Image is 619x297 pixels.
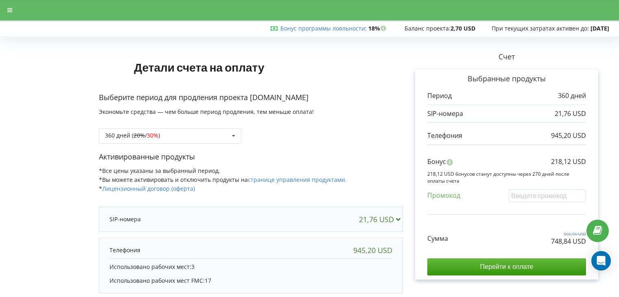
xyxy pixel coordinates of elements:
p: 945,20 USD [551,131,586,140]
span: Баланс проекта: [405,24,451,32]
strong: 18% [368,24,388,32]
span: *Все цены указаны за выбранный период. [99,167,220,175]
span: 17 [205,277,211,284]
p: Выберите период для продления проекта [DOMAIN_NAME] [99,92,403,103]
p: 218,12 USD [551,157,586,166]
strong: 2,70 USD [451,24,475,32]
p: Использовано рабочих мест FMC: [109,277,392,285]
p: 218,12 USD бонусов станут доступны через 270 дней после оплаты счета [427,170,586,184]
p: 966,96 USD [551,231,586,237]
h1: Детали счета на оплату [99,48,300,87]
strong: [DATE] [591,24,609,32]
div: Open Intercom Messenger [591,251,611,271]
input: Введите промокод [509,189,586,202]
p: Использовано рабочих мест: [109,263,392,271]
span: 3 [191,263,195,271]
p: Счет [403,52,610,62]
p: SIP-номера [109,215,141,223]
div: 360 дней ( / ) [105,133,160,138]
span: 30% [147,131,158,139]
span: При текущих затратах активен до: [492,24,589,32]
div: 21,76 USD [359,215,404,223]
div: 945,20 USD [353,246,392,254]
a: Лицензионный договор (оферта) [102,185,195,192]
p: SIP-номера [427,109,463,118]
p: Период [427,91,452,100]
p: Телефония [427,131,462,140]
p: 748,84 USD [551,237,586,246]
p: 21,76 USD [555,109,586,118]
p: Активированные продукты [99,152,403,162]
s: 20% [133,131,145,139]
p: Промокод [427,191,460,200]
p: Бонус [427,157,446,166]
span: : [280,24,367,32]
p: 360 дней [558,91,586,100]
p: Сумма [427,234,448,243]
a: Бонус программы лояльности [280,24,365,32]
p: Выбранные продукты [427,74,586,84]
a: странице управления продуктами. [248,176,347,183]
input: Перейти к оплате [427,258,586,275]
p: Телефония [109,246,140,254]
span: *Вы можете активировать и отключить продукты на [99,176,347,183]
span: Экономьте средства — чем больше период продления, тем меньше оплата! [99,108,314,116]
